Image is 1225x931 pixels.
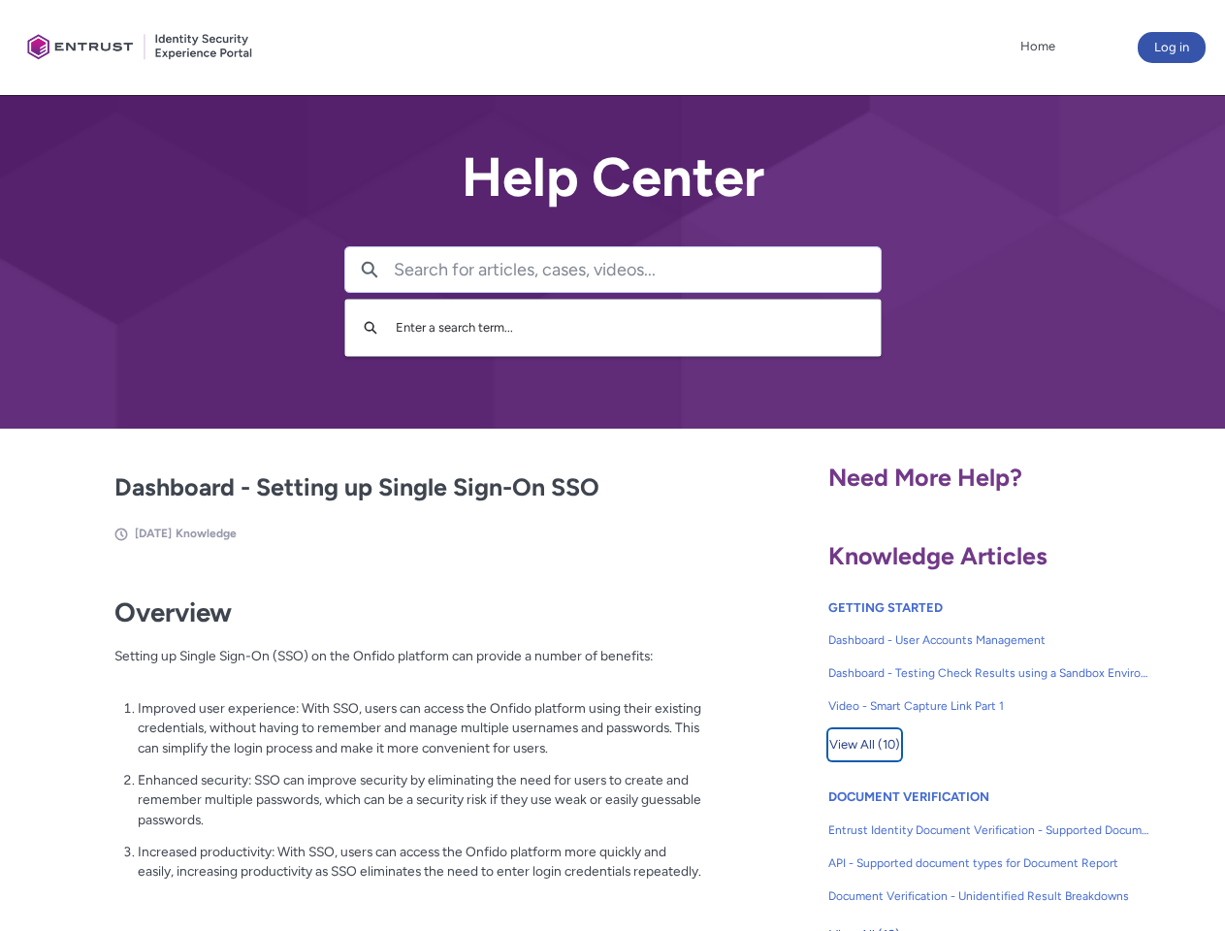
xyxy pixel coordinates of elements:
span: Dashboard - Testing Check Results using a Sandbox Environment [828,664,1150,682]
strong: Overview [114,596,232,628]
button: View All (10) [828,729,901,760]
span: Dashboard - User Accounts Management [828,631,1150,649]
h2: Dashboard - Setting up Single Sign-On SSO [114,469,702,506]
a: GETTING STARTED [828,600,943,615]
h2: Help Center [344,147,882,208]
span: Entrust Identity Document Verification - Supported Document type and size [828,821,1150,839]
a: DOCUMENT VERIFICATION [828,789,989,804]
span: Enter a search term... [396,320,513,335]
li: Knowledge [176,525,237,542]
span: Video - Smart Capture Link Part 1 [828,697,1150,715]
span: [DATE] [135,527,172,540]
p: Setting up Single Sign-On (SSO) on the Onfido platform can provide a number of benefits: [114,646,702,686]
a: Dashboard - User Accounts Management [828,624,1150,657]
span: Document Verification - Unidentified Result Breakdowns [828,887,1150,905]
input: Search for articles, cases, videos... [394,247,881,292]
span: Need More Help? [828,463,1022,492]
a: Dashboard - Testing Check Results using a Sandbox Environment [828,657,1150,690]
span: View All (10) [829,730,900,759]
p: Improved user experience: With SSO, users can access the Onfido platform using their existing cre... [138,698,702,758]
button: Log in [1138,32,1206,63]
a: API - Supported document types for Document Report [828,847,1150,880]
span: Knowledge Articles [828,541,1048,570]
a: Home [1015,32,1060,61]
p: Increased productivity: With SSO, users can access the Onfido platform more quickly and easily, i... [138,842,702,882]
button: Search [345,247,394,292]
a: Video - Smart Capture Link Part 1 [828,690,1150,722]
p: Enhanced security: SSO can improve security by eliminating the need for users to create and remem... [138,770,702,830]
span: API - Supported document types for Document Report [828,854,1150,872]
a: Document Verification - Unidentified Result Breakdowns [828,880,1150,913]
a: Entrust Identity Document Verification - Supported Document type and size [828,814,1150,847]
button: Search [355,309,386,346]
